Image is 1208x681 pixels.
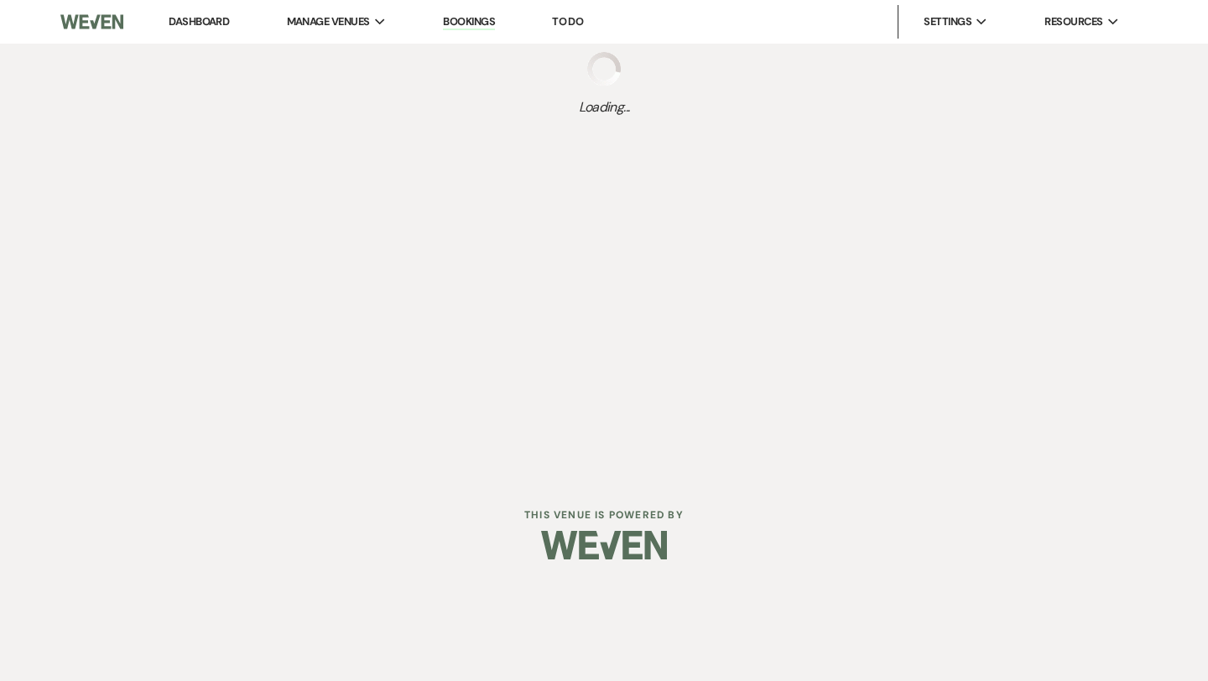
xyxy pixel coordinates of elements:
[60,4,123,39] img: Weven Logo
[443,14,495,30] a: Bookings
[287,13,370,30] span: Manage Venues
[587,52,621,86] img: loading spinner
[579,97,630,117] span: Loading...
[169,14,229,29] a: Dashboard
[541,516,667,574] img: Weven Logo
[552,14,583,29] a: To Do
[924,13,971,30] span: Settings
[1044,13,1102,30] span: Resources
